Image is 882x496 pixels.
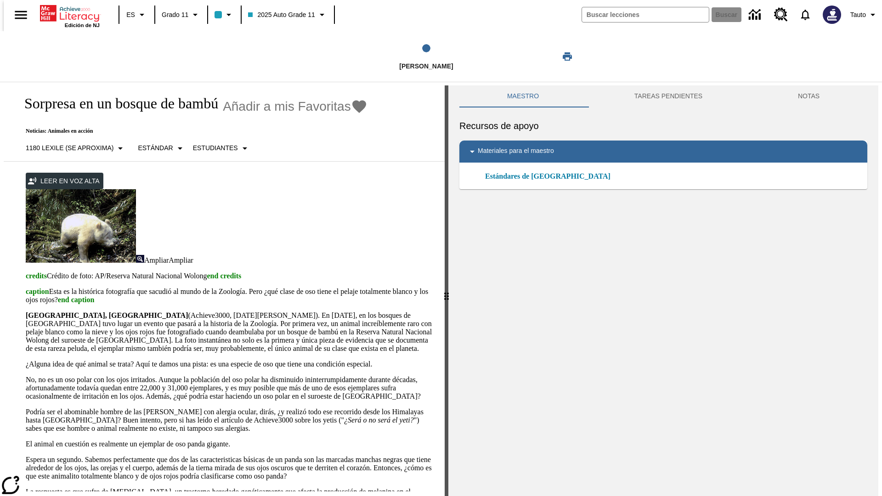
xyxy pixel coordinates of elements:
button: Clase: 2025 Auto Grade 11, Selecciona una clase [244,6,331,23]
button: Maestro [459,85,587,107]
span: end credits [207,272,241,280]
span: Ampliar [144,256,169,264]
button: El color de la clase es azul claro. Cambiar el color de la clase. [211,6,238,23]
p: Espera un segundo. Sabemos perfectamente que dos de las caracteristicas básicas de un panda son l... [26,456,434,480]
strong: [GEOGRAPHIC_DATA], [GEOGRAPHIC_DATA] [26,311,188,319]
span: ES [126,10,135,20]
button: Lee step 1 of 1 [307,31,545,82]
button: Imprimir [553,48,582,65]
a: Centro de recursos, Se abrirá en una pestaña nueva. [769,2,793,27]
a: Estándares de [GEOGRAPHIC_DATA] [485,171,616,182]
p: Esta es la histórica fotografía que sacudió al mundo de la Zoología. Pero ¿qué clase de oso tiene... [26,287,434,304]
button: Tipo de apoyo, Estándar [134,140,189,157]
p: Podría ser el abominable hombre de las [PERSON_NAME] con alergia ocular, dirás, ¿y realizó todo e... [26,408,434,433]
p: (Achieve3000, [DATE][PERSON_NAME]). En [DATE], en los bosques de [GEOGRAPHIC_DATA] tuvo lugar un ... [26,311,434,353]
button: Lenguaje: ES, Selecciona un idioma [122,6,152,23]
span: Ampliar [169,256,193,264]
button: NOTAS [750,85,867,107]
div: Instructional Panel Tabs [459,85,867,107]
img: Ampliar [136,255,144,263]
img: los pandas albinos en China a veces son confundidos con osos polares [26,189,136,263]
p: Materiales para el maestro [478,146,554,157]
button: Leer en voz alta [26,173,103,190]
em: ¿Será o no será el yeti? [344,416,414,424]
span: caption [26,287,49,295]
button: Seleccione Lexile, 1180 Lexile (Se aproxima) [22,140,130,157]
button: Grado: Grado 11, Elige un grado [158,6,204,23]
button: Seleccionar estudiante [189,140,254,157]
div: Pulsa la tecla de intro o la barra espaciadora y luego presiona las flechas de derecha e izquierd... [445,85,448,496]
span: 2025 Auto Grade 11 [248,10,315,20]
span: Añadir a mis Favoritas [223,99,351,114]
input: Buscar campo [582,7,709,22]
p: Estándar [138,143,173,153]
div: reading [4,85,445,491]
a: Centro de información [743,2,769,28]
div: Portada [40,3,100,28]
span: credits [26,272,47,280]
img: Avatar [823,6,841,24]
div: activity [448,85,878,496]
p: El animal en cuestión es realmente un ejemplar de oso panda gigante. [26,440,434,448]
p: Crédito de foto: AP/Reserva Natural Nacional Wolong [26,272,434,280]
span: Grado 11 [162,10,188,20]
a: Notificaciones [793,3,817,27]
div: Materiales para el maestro [459,141,867,163]
p: 1180 Lexile (Se aproxima) [26,143,113,153]
p: Noticias: Animales en acción [15,128,367,135]
span: Edición de NJ [65,23,100,28]
span: end caption [58,296,95,304]
p: No, no es un oso polar con los ojos irritados. Aunque la población del oso polar ha disminuido in... [26,376,434,400]
button: Abrir el menú lateral [7,1,34,28]
button: TAREAS PENDIENTES [587,85,750,107]
span: Tauto [850,10,866,20]
h6: Recursos de apoyo [459,118,867,133]
button: Perfil/Configuración [847,6,882,23]
p: ¿Alguna idea de qué animal se trata? Aquí te damos una pista: es una especie de oso que tiene una... [26,360,434,368]
p: Estudiantes [193,143,238,153]
span: [PERSON_NAME] [399,62,453,70]
h1: Sorpresa en un bosque de bambú [15,95,218,112]
button: Escoja un nuevo avatar [817,3,847,27]
button: Añadir a mis Favoritas - Sorpresa en un bosque de bambú [223,98,367,114]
